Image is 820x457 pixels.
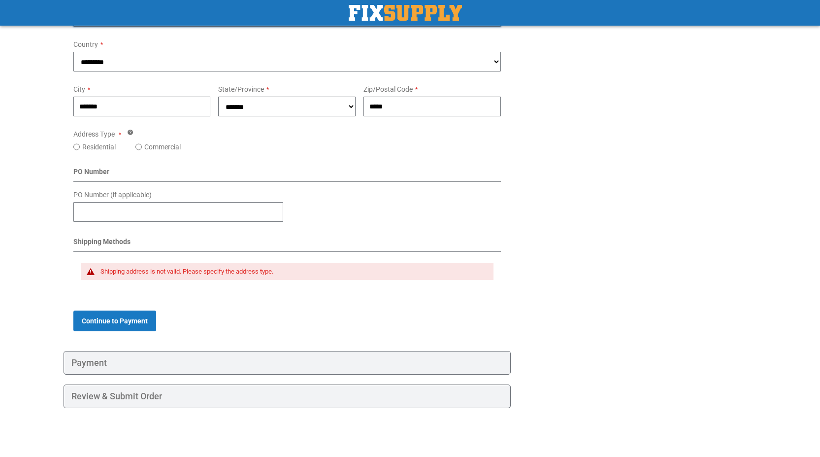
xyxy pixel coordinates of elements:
span: Address Type [73,130,115,138]
img: Fix Industrial Supply [349,5,462,21]
span: PO Number (if applicable) [73,191,152,199]
label: Commercial [144,142,181,152]
div: Shipping Methods [73,237,501,252]
span: Continue to Payment [82,317,148,325]
span: Country [73,40,98,48]
span: City [73,85,85,93]
span: Zip/Postal Code [363,85,413,93]
button: Continue to Payment [73,311,156,331]
div: Payment [64,351,511,375]
div: Shipping address is not valid. Please specify the address type. [100,268,484,276]
label: Residential [82,142,116,152]
div: PO Number [73,167,501,182]
span: State/Province [218,85,264,93]
div: Review & Submit Order [64,385,511,408]
a: store logo [349,5,462,21]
